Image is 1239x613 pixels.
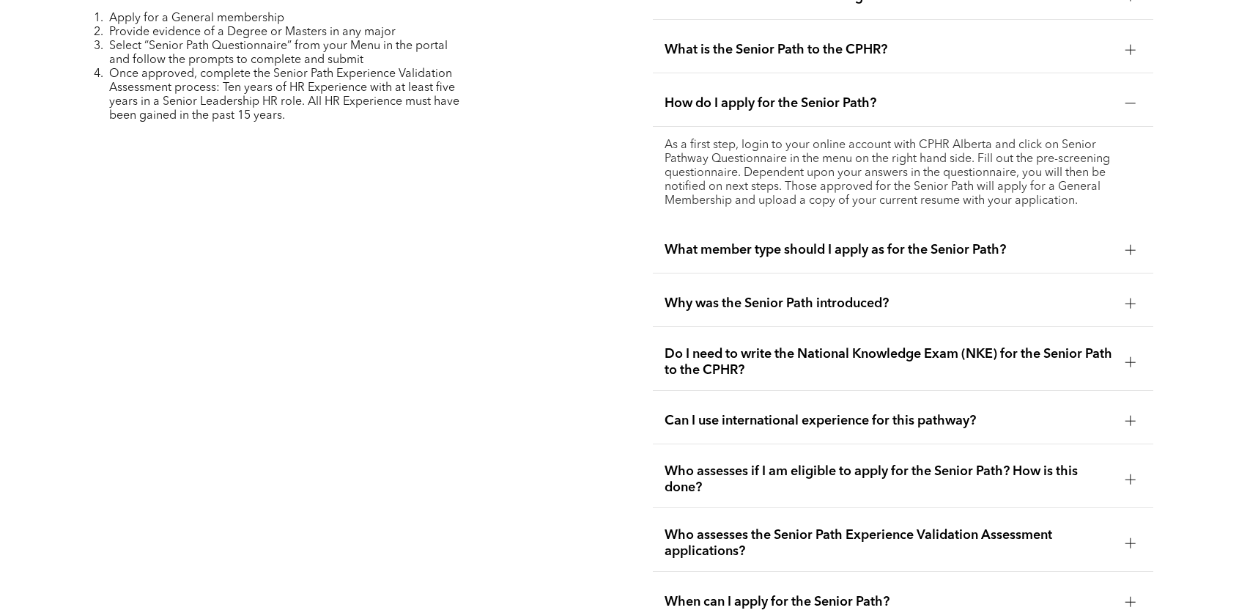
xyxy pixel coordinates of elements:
span: Apply for a General membership [109,12,284,24]
span: Do I need to write the National Knowledge Exam (NKE) for the Senior Path to the CPHR? [665,346,1113,378]
span: Why was the Senior Path introduced? [665,296,1113,312]
span: What is the Senior Path to the CPHR? [665,42,1113,58]
span: Provide evidence of a Degree or Masters in any major [109,26,396,38]
span: Select “Senior Path Questionnaire” from your Menu in the portal and follow the prompts to complet... [109,40,448,66]
span: When can I apply for the Senior Path? [665,594,1113,610]
span: How do I apply for the Senior Path? [665,95,1113,111]
span: What member type should I apply as for the Senior Path? [665,242,1113,258]
span: Can I use international experience for this pathway? [665,413,1113,429]
span: Who assesses the Senior Path Experience Validation Assessment applications? [665,527,1113,559]
span: Once approved, complete the Senior Path Experience Validation Assessment process: Ten years of HR... [109,68,459,122]
span: Who assesses if I am eligible to apply for the Senior Path? How is this done? [665,463,1113,496]
p: As a first step, login to your online account with CPHR Alberta and click on Senior Pathway Quest... [665,139,1141,208]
